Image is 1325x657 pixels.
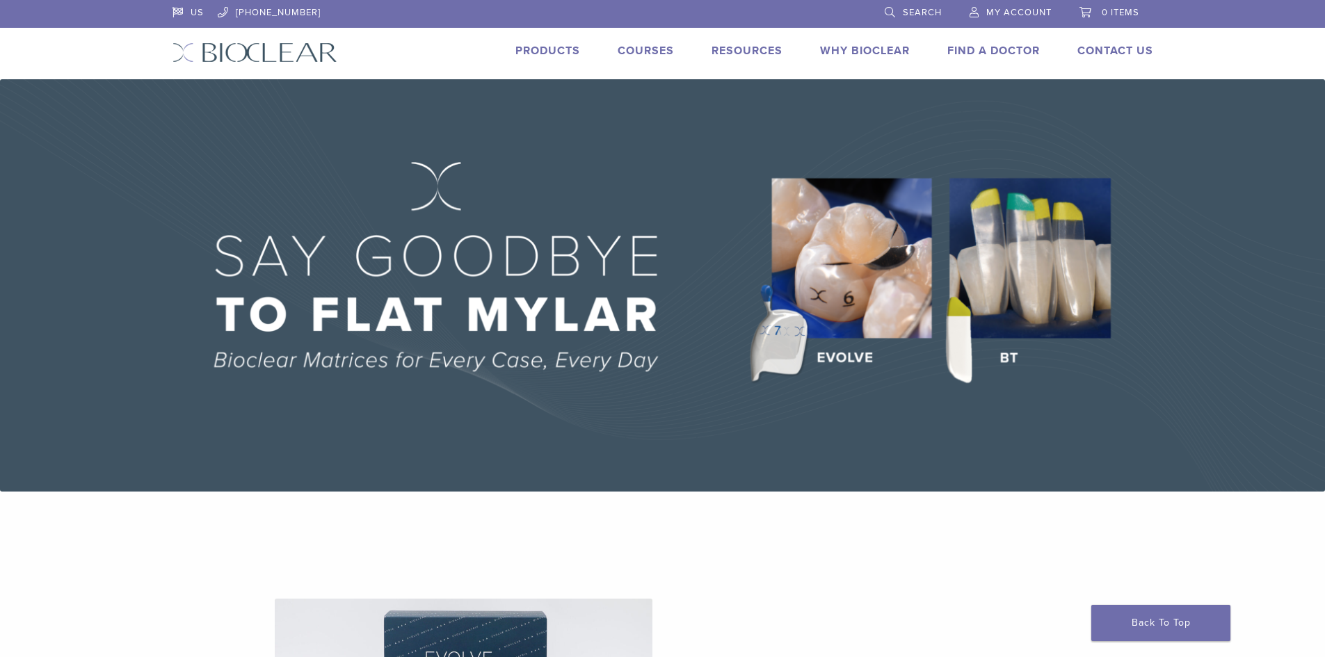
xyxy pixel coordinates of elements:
[947,44,1040,58] a: Find A Doctor
[712,44,782,58] a: Resources
[618,44,674,58] a: Courses
[1091,605,1230,641] a: Back To Top
[515,44,580,58] a: Products
[1102,7,1139,18] span: 0 items
[986,7,1052,18] span: My Account
[820,44,910,58] a: Why Bioclear
[172,42,337,63] img: Bioclear
[903,7,942,18] span: Search
[1077,44,1153,58] a: Contact Us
